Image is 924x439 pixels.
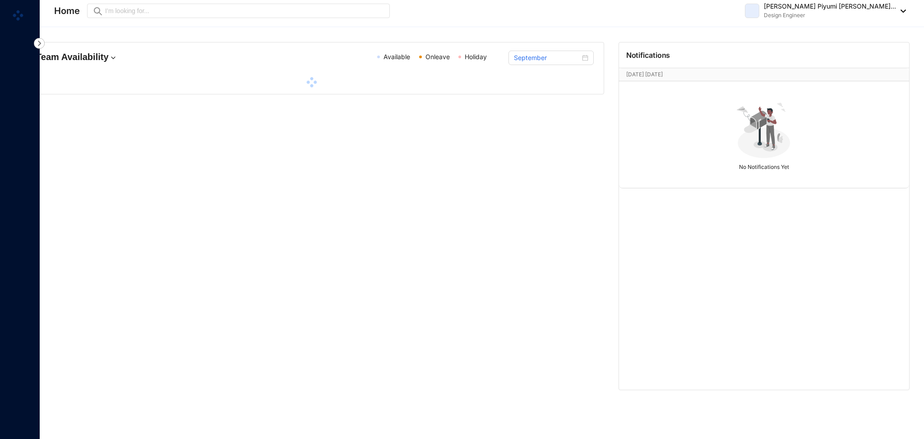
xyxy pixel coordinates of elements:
p: [PERSON_NAME] Piyumi [PERSON_NAME]... [764,2,896,11]
span: Holiday [465,53,487,61]
img: dropdown-black.8e83cc76930a90b1a4fdb6d089b7bf3a.svg [896,9,906,13]
input: I’m looking for... [105,6,384,16]
div: [DATE] [DATE][DATE] [619,68,909,81]
input: Select month [514,53,580,63]
span: Available [383,53,410,61]
h4: All Team Availability [22,51,213,63]
img: nav-icon-right.af6afadce00d159da59955279c43614e.svg [34,38,45,49]
p: Home [54,5,80,17]
p: [DATE] [DATE] [626,70,884,79]
p: Notifications [626,50,670,61]
img: dropdown.780994ddfa97fca24b89f58b1de131fa.svg [109,53,118,62]
p: No Notifications Yet [622,160,906,172]
span: Onleave [425,53,450,61]
p: Design Engineer [764,11,896,20]
img: no-notification-yet.99f61bb71409b19b567a5111f7a484a1.svg [733,98,795,160]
